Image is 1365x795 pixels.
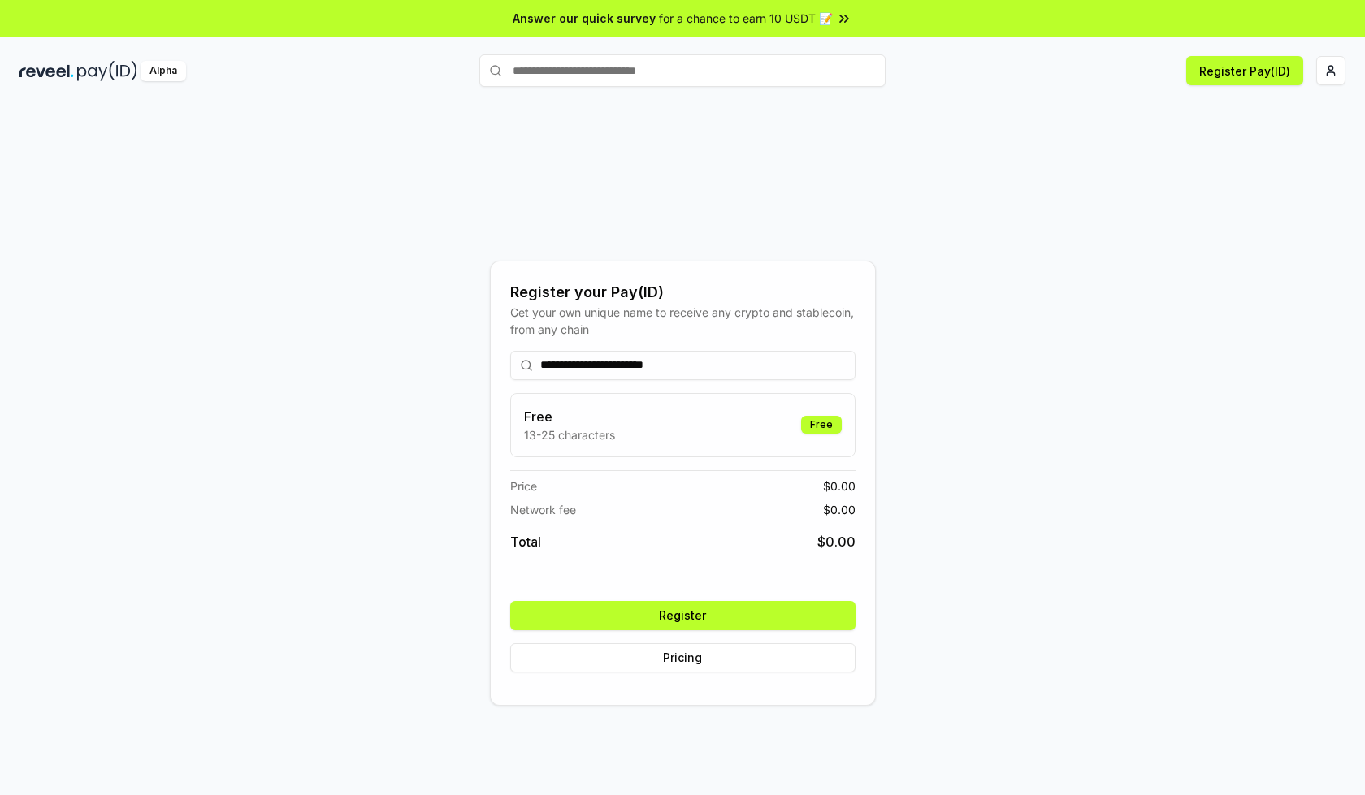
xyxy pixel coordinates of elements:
span: for a chance to earn 10 USDT 📝 [659,10,833,27]
span: $ 0.00 [823,501,856,518]
span: $ 0.00 [817,532,856,551]
div: Alpha [141,61,186,81]
button: Register Pay(ID) [1186,56,1303,85]
h3: Free [524,407,615,426]
span: $ 0.00 [823,477,856,495]
div: Free [801,416,842,434]
span: Network fee [510,501,576,518]
p: 13-25 characters [524,426,615,443]
span: Price [510,477,537,495]
button: Pricing [510,643,856,672]
img: reveel_dark [19,61,74,81]
div: Get your own unique name to receive any crypto and stablecoin, from any chain [510,304,856,338]
img: pay_id [77,61,137,81]
div: Register your Pay(ID) [510,281,856,304]
button: Register [510,601,856,630]
span: Answer our quick survey [513,10,656,27]
span: Total [510,532,541,551]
